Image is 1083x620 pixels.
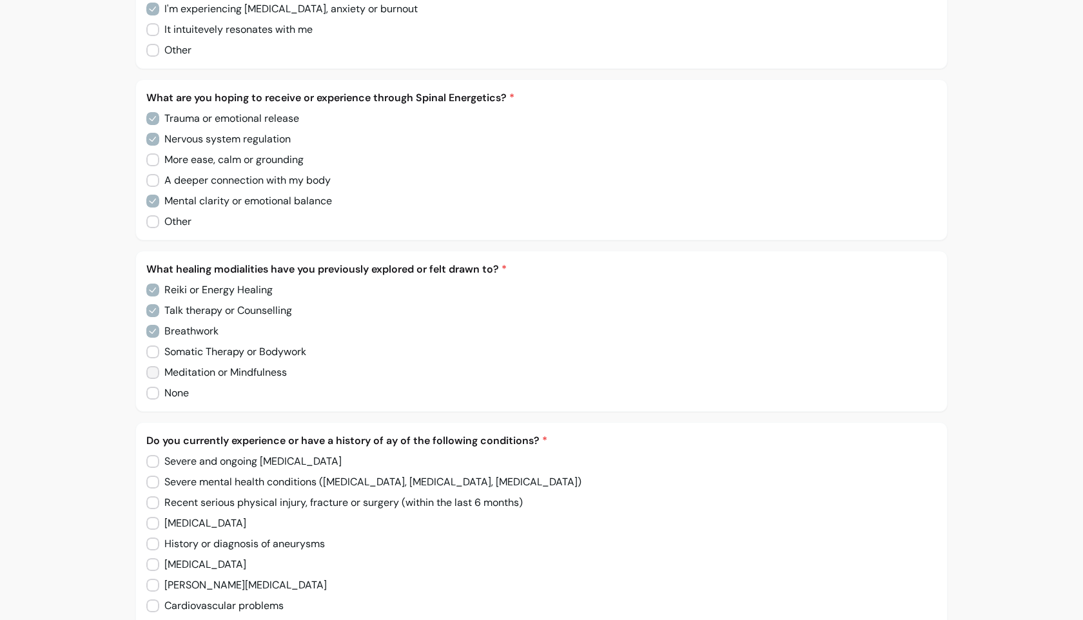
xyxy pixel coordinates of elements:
[146,298,303,324] input: Talk therapy or Counselling
[146,490,535,516] input: Recent serious physical injury, fracture or surgery (within the last 6 months)
[146,277,282,303] input: Reiki or Energy Healing
[146,209,202,235] input: Other
[146,572,293,598] input: Ehlers-Danlos Syndrome
[146,433,937,449] p: Do you currently experience or have a history of ay of the following conditions?
[146,339,318,365] input: Somatic Therapy or Bodywork
[146,360,299,385] input: Meditation or Mindfulness
[146,510,215,536] input: Epilepsy
[146,531,337,557] input: History or diagnosis of aneurysms
[146,552,258,577] input: Multiple Sclerosis
[146,168,344,193] input: A deeper connection with my body
[146,106,310,131] input: Trauma or emotional release
[146,37,202,63] input: Other
[146,90,937,106] p: What are you hoping to receive or experience through Spinal Energetics?
[146,188,343,214] input: Mental clarity or emotional balance
[146,380,200,406] input: None
[146,262,937,277] p: What healing modialities have you previously explored or felt drawn to?
[146,17,324,43] input: It intuitevely resonates with me
[146,126,301,152] input: Nervous system regulation
[146,318,229,344] input: Breathwork
[146,147,315,173] input: More ease, calm or grounding
[146,593,293,619] input: Cardiovascular problems
[146,449,296,474] input: Severe and ongoing PTSD
[146,469,537,495] input: Severe mental health conditions (bipolar disorder, schizophrenia, psychosis)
